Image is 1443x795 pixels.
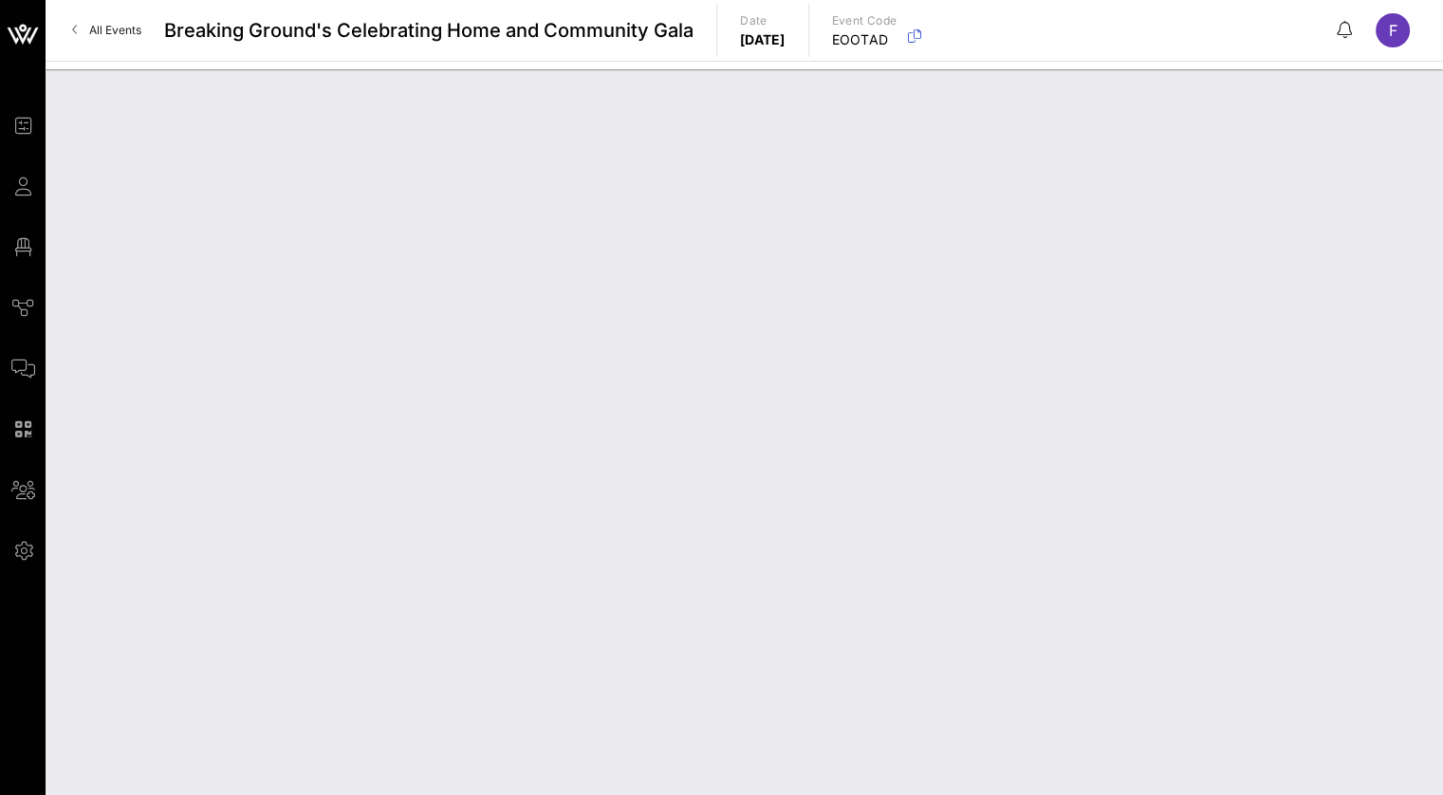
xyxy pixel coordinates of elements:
span: All Events [89,23,141,37]
span: F [1389,21,1397,40]
p: EOOTAD [832,30,897,49]
a: All Events [61,15,153,46]
span: Breaking Ground's Celebrating Home and Community Gala [164,16,694,45]
p: [DATE] [740,30,786,49]
p: Date [740,11,786,30]
p: Event Code [832,11,897,30]
div: F [1376,13,1410,47]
